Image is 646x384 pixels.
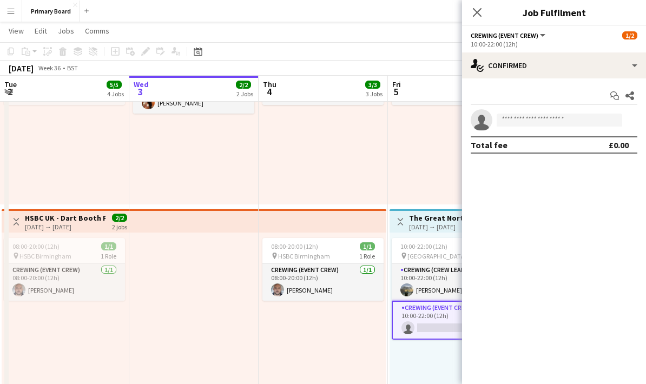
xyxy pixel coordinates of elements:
a: Comms [81,24,114,38]
a: View [4,24,28,38]
h3: HSBC UK - Dart Booth Project - [GEOGRAPHIC_DATA] [25,213,106,223]
span: 5 [391,85,401,98]
div: 2 Jobs [236,90,253,98]
a: Jobs [54,24,78,38]
span: [GEOGRAPHIC_DATA] [407,252,467,260]
button: Crewing (Event Crew) [471,31,547,39]
span: Edit [35,26,47,36]
span: Fri [392,80,401,89]
app-job-card: 08:00-20:00 (12h)1/1 HSBC Birmingham1 RoleCrewing (Event Crew)1/108:00-20:00 (12h)[PERSON_NAME] [262,238,384,301]
span: Wed [134,80,149,89]
div: Confirmed [462,52,646,78]
span: 2/2 [236,81,251,89]
span: 10:00-22:00 (12h) [400,242,447,250]
span: Crewing (Event Crew) [471,31,538,39]
div: [DATE] → [DATE] [25,223,106,231]
span: 08:00-20:00 (12h) [12,242,60,250]
span: 3 [132,85,149,98]
span: 1 Role [359,252,375,260]
span: 1/1 [360,242,375,250]
span: 08:00-20:00 (12h) [271,242,318,250]
span: 4 [261,85,276,98]
a: Edit [30,24,51,38]
app-job-card: 10:00-22:00 (12h)1/2 [GEOGRAPHIC_DATA]2 RolesCrewing (Crew Leader)1/110:00-22:00 (12h)[PERSON_NAM... [392,238,513,340]
span: HSBC Birmingham [19,252,71,260]
button: Primary Board [22,1,80,22]
span: Jobs [58,26,74,36]
span: View [9,26,24,36]
app-card-role: Crewing (Event Crew)1/108:00-20:00 (12h)[PERSON_NAME] [262,264,384,301]
span: 2 [3,85,17,98]
span: 3/3 [365,81,380,89]
span: Week 36 [36,64,63,72]
app-card-role: Crewing (Event Crew)1/108:00-20:00 (12h)[PERSON_NAME] [4,264,125,301]
span: 1 Role [101,252,116,260]
h3: The Great North Run 2025 [409,213,490,223]
span: 1/1 [101,242,116,250]
app-card-role: Crewing (Crew Leader)1/110:00-22:00 (12h)[PERSON_NAME] [392,264,513,301]
span: Tue [4,80,17,89]
h3: Job Fulfilment [462,5,646,19]
div: Total fee [471,140,507,150]
div: 3 Jobs [366,90,383,98]
span: Thu [263,80,276,89]
div: 4 Jobs [107,90,124,98]
div: [DATE] → [DATE] [409,223,490,231]
app-job-card: 08:00-20:00 (12h)1/1 HSBC Birmingham1 RoleCrewing (Event Crew)1/108:00-20:00 (12h)[PERSON_NAME] [4,238,125,301]
span: Comms [85,26,109,36]
div: BST [67,64,78,72]
span: HSBC Birmingham [278,252,330,260]
span: 5/5 [107,81,122,89]
div: [DATE] [9,63,34,74]
div: £0.00 [609,140,629,150]
div: 10:00-22:00 (12h) [471,40,637,48]
app-card-role: Crewing (Event Crew)0/110:00-22:00 (12h) [392,301,513,340]
span: 2/2 [112,214,127,222]
span: 1/2 [622,31,637,39]
div: 2 jobs [112,222,127,231]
